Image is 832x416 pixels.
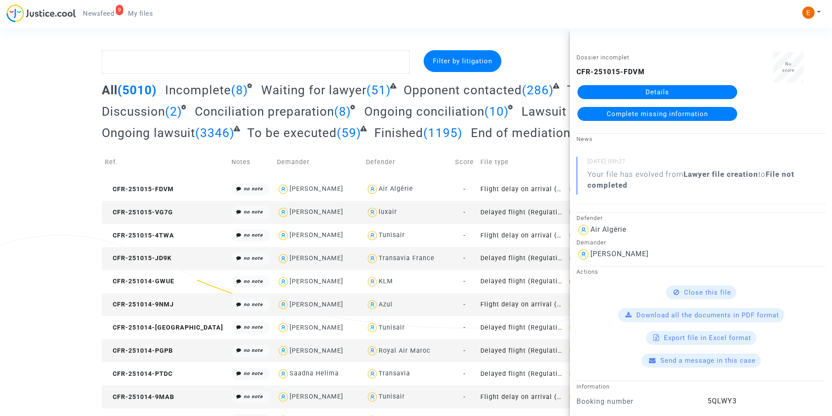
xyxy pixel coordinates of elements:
[463,370,466,378] span: -
[379,370,410,377] div: Transavia
[477,201,566,224] td: Delayed flight (Regulation EC 261/2004)
[463,278,466,285] span: -
[366,252,379,265] img: icon-user.svg
[105,254,172,262] span: CFR-251015-JD9K
[577,396,694,407] p: Booking number
[379,393,405,400] div: Tunisair
[379,278,393,285] div: KLM
[577,223,590,237] img: icon-user.svg
[570,206,614,218] div: Preparation
[782,62,794,72] span: No score
[379,324,405,331] div: Tunisair
[570,252,614,265] div: Preparation
[477,362,566,385] td: Delayed flight (Regulation EC 261/2004)
[590,250,649,258] div: [PERSON_NAME]
[477,339,566,362] td: Delayed flight (Regulation EC 261/2004)
[570,229,614,241] div: Preparation
[570,275,604,288] div: Lawsuit
[404,83,522,97] span: Opponent contacted
[577,54,629,61] small: Dossier incomplet
[452,147,477,178] td: Score
[570,322,609,334] div: Mediation
[195,104,334,119] span: Conciliation preparation
[102,83,117,97] span: All
[366,391,379,403] img: icon-user.svg
[116,5,124,15] div: 9
[590,225,626,234] div: Air Algérie
[477,293,566,316] td: Flight delay on arrival (outside of EU - Montreal Convention)
[577,383,610,390] small: Information
[684,289,731,296] span: Close this file
[477,270,566,293] td: Delayed flight (Regulation EC 261/2004)
[261,83,366,97] span: Waiting for lawyer
[117,83,157,97] span: (5010)
[277,391,290,403] img: icon-user.svg
[290,278,343,285] div: [PERSON_NAME]
[277,229,290,242] img: icon-user.svg
[277,321,290,334] img: icon-user.svg
[366,368,379,380] img: icon-user.svg
[708,397,737,405] span: 5QLWY3
[484,104,509,119] span: (10)
[277,206,290,219] img: icon-user.svg
[477,247,566,270] td: Delayed flight (Regulation EC 261/2004)
[567,83,606,97] span: To pay
[379,185,413,193] div: Air Algérie
[463,232,466,239] span: -
[231,83,248,97] span: (8)
[366,321,379,334] img: icon-user.svg
[228,147,274,178] td: Notes
[102,126,195,140] span: Ongoing lawsuit
[477,385,566,409] td: Flight delay on arrival (outside of EU - Montreal Convention)
[105,393,174,401] span: CFR-251014-9MAB
[277,299,290,311] img: icon-user.svg
[660,357,756,364] span: Send a message in this case
[577,239,606,246] small: Demander
[244,255,263,261] i: no note
[105,324,223,331] span: CFR-251014-[GEOGRAPHIC_DATA]
[105,186,174,193] span: CFR-251015-FDVM
[128,10,153,17] span: My files
[577,248,590,261] img: icon-user.svg
[195,126,235,140] span: (3346)
[463,393,466,401] span: -
[463,347,466,354] span: -
[379,231,405,239] div: Tunisair
[244,324,263,330] i: no note
[102,104,165,119] span: Discussion
[290,231,343,239] div: [PERSON_NAME]
[577,85,737,99] a: Details
[379,254,435,262] div: Transavia France
[105,301,174,308] span: CFR-251014-9NMJ
[290,301,343,308] div: [PERSON_NAME]
[477,147,566,178] td: File type
[165,104,182,119] span: (2)
[684,170,758,179] b: Lawyer file creation
[105,370,173,378] span: CFR-251014-PTDC
[477,178,566,201] td: Flight delay on arrival (outside of EU - Montreal Convention)
[471,126,689,140] span: End of mediation handled by a lawyer
[244,347,263,353] i: no note
[244,278,263,284] i: no note
[463,209,466,216] span: -
[566,147,618,178] td: Phase
[577,268,598,275] small: Actions
[76,7,121,20] a: 9Newsfeed
[366,229,379,242] img: icon-user.svg
[364,104,484,119] span: Ongoing conciliation
[587,158,825,169] small: [DATE] 09h27
[290,324,343,331] div: [PERSON_NAME]
[433,57,492,65] span: Filter by litigation
[290,370,339,377] div: Saadna Helima
[463,301,466,308] span: -
[244,209,263,215] i: no note
[570,345,609,357] div: Mediation
[105,209,173,216] span: CFR-251015-VG7G
[463,324,466,331] span: -
[477,316,566,339] td: Delayed flight (Regulation EC 261/2004)
[277,344,290,357] img: icon-user.svg
[105,278,174,285] span: CFR-251014-GWUE
[379,347,431,354] div: Royal Air Maroc
[423,126,463,140] span: (1195)
[105,232,174,239] span: CFR-251015-4TWA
